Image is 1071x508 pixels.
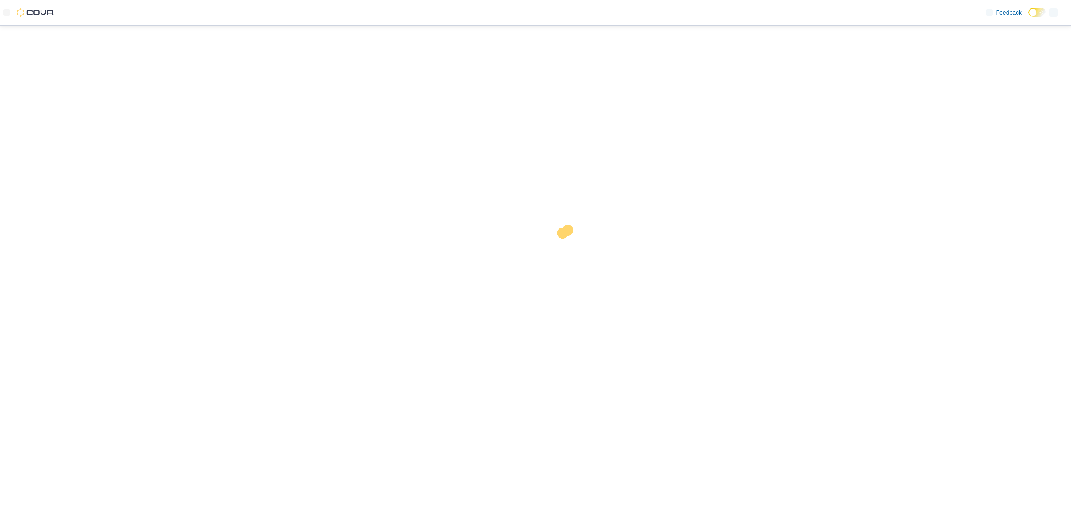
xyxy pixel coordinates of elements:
a: Feedback [983,4,1025,21]
span: Feedback [996,8,1022,17]
input: Dark Mode [1028,8,1046,17]
img: cova-loader [535,218,598,281]
img: Cova [17,8,54,17]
